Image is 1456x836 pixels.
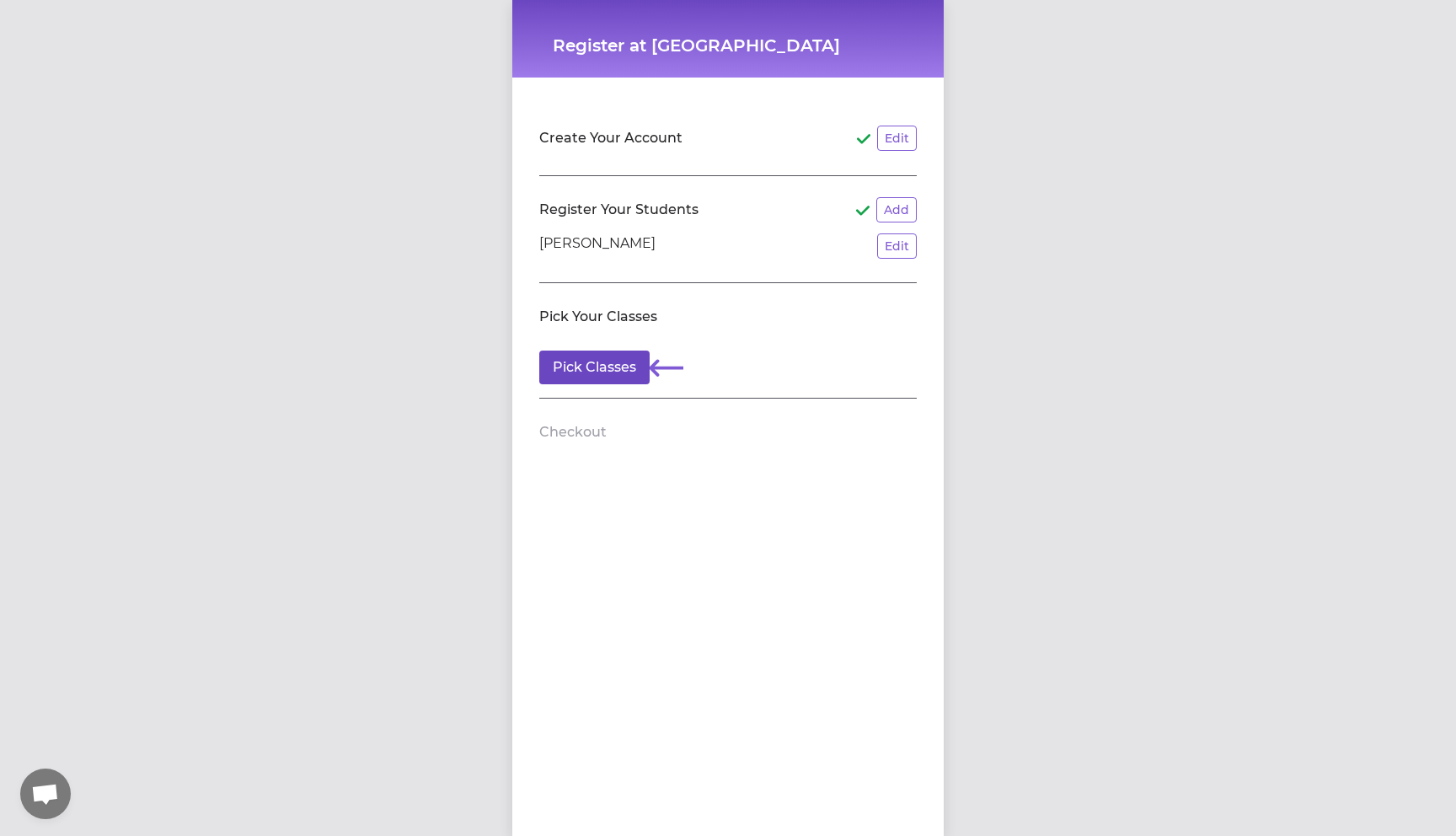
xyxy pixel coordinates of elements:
h2: Register Your Students [539,200,699,220]
button: Add [876,197,917,222]
button: Edit [877,233,917,259]
button: Pick Classes [539,351,650,384]
div: Open chat [20,769,71,819]
h2: Checkout [539,422,607,442]
button: Edit [877,126,917,151]
h2: Create Your Account [539,128,682,148]
h2: Pick Your Classes [539,307,657,327]
h1: Register at [GEOGRAPHIC_DATA] [553,34,903,57]
p: [PERSON_NAME] [539,233,656,259]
